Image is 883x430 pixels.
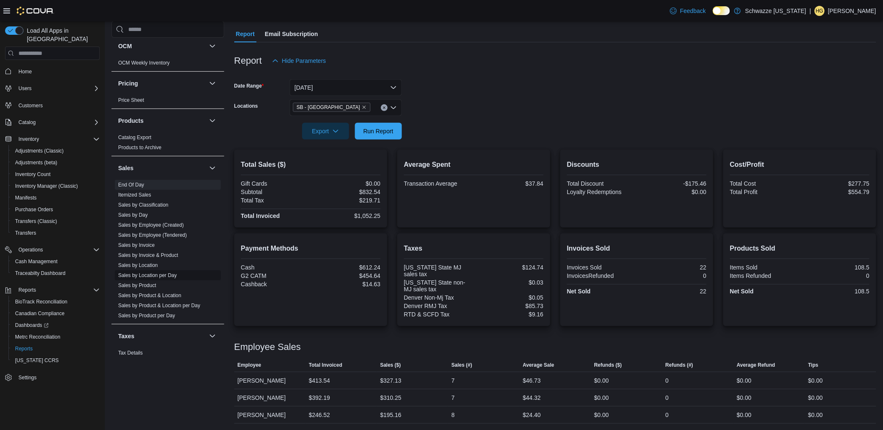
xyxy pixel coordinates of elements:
[523,393,541,403] div: $44.32
[594,393,609,403] div: $0.00
[730,180,798,187] div: Total Cost
[234,372,306,389] div: [PERSON_NAME]
[816,6,823,16] span: HG
[12,256,100,267] span: Cash Management
[118,79,138,88] h3: Pricing
[475,279,544,286] div: $0.03
[241,180,309,187] div: Gift Cards
[730,264,798,271] div: Items Sold
[309,410,330,420] div: $246.52
[665,410,669,420] div: 0
[2,284,103,296] button: Reports
[238,362,262,368] span: Employee
[451,410,455,420] div: 8
[15,218,57,225] span: Transfers (Classic)
[18,374,36,381] span: Settings
[290,79,402,96] button: [DATE]
[8,145,103,157] button: Adjustments (Classic)
[118,292,181,299] span: Sales by Product & Location
[15,117,39,127] button: Catalog
[8,157,103,168] button: Adjustments (beta)
[118,181,144,188] span: End Of Day
[15,322,49,329] span: Dashboards
[665,393,669,403] div: 0
[118,42,206,50] button: OCM
[15,345,33,352] span: Reports
[12,320,52,330] a: Dashboards
[12,332,64,342] a: Metrc Reconciliation
[15,357,59,364] span: [US_STATE] CCRS
[118,332,206,340] button: Taxes
[404,303,472,309] div: Denver RMJ Tax
[737,376,751,386] div: $0.00
[8,215,103,227] button: Transfers (Classic)
[234,56,262,66] h3: Report
[18,85,31,92] span: Users
[302,123,349,140] button: Export
[118,360,154,366] a: Tax Exemptions
[118,144,161,151] span: Products to Archive
[15,171,51,178] span: Inventory Count
[241,243,381,254] h2: Payment Methods
[111,95,224,109] div: Pricing
[15,183,78,189] span: Inventory Manager (Classic)
[8,227,103,239] button: Transfers
[118,192,151,198] a: Itemized Sales
[15,373,40,383] a: Settings
[523,376,541,386] div: $46.73
[567,160,707,170] h2: Discounts
[12,146,100,156] span: Adjustments (Classic)
[475,303,544,309] div: $85.73
[567,189,635,195] div: Loyalty Redemptions
[118,303,200,308] a: Sales by Product & Location per Day
[118,60,170,66] span: OCM Weekly Inventory
[118,97,144,103] a: Price Sheet
[8,343,103,355] button: Reports
[118,242,155,249] span: Sales by Invoice
[12,332,100,342] span: Metrc Reconciliation
[15,101,46,111] a: Customers
[475,311,544,318] div: $9.16
[297,103,360,111] span: SB - [GEOGRAPHIC_DATA]
[8,168,103,180] button: Inventory Count
[111,348,224,371] div: Taxes
[118,262,158,268] a: Sales by Location
[15,285,39,295] button: Reports
[404,180,472,187] div: Transaction Average
[801,180,870,187] div: $277.75
[828,6,876,16] p: [PERSON_NAME]
[15,258,57,265] span: Cash Management
[312,272,381,279] div: $454.64
[2,99,103,111] button: Customers
[118,42,132,50] h3: OCM
[12,205,57,215] a: Purchase Orders
[15,372,100,383] span: Settings
[730,160,870,170] h2: Cost/Profit
[808,393,823,403] div: $0.00
[111,132,224,156] div: Products
[111,58,224,71] div: OCM
[15,100,100,111] span: Customers
[808,410,823,420] div: $0.00
[118,232,187,238] a: Sales by Employee (Tendered)
[241,264,309,271] div: Cash
[5,62,100,405] nav: Complex example
[15,310,65,317] span: Canadian Compliance
[118,252,178,258] a: Sales by Invoice & Product
[737,362,775,368] span: Average Refund
[8,267,103,279] button: Traceabilty Dashboard
[8,319,103,331] a: Dashboards
[390,104,397,111] button: Open list of options
[638,180,707,187] div: -$175.46
[118,293,181,298] a: Sales by Product & Location
[241,189,309,195] div: Subtotal
[730,189,798,195] div: Total Profit
[12,146,67,156] a: Adjustments (Classic)
[15,117,100,127] span: Catalog
[380,376,401,386] div: $327.13
[680,7,706,15] span: Feedback
[12,297,71,307] a: BioTrack Reconciliation
[15,194,36,201] span: Manifests
[207,41,218,51] button: OCM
